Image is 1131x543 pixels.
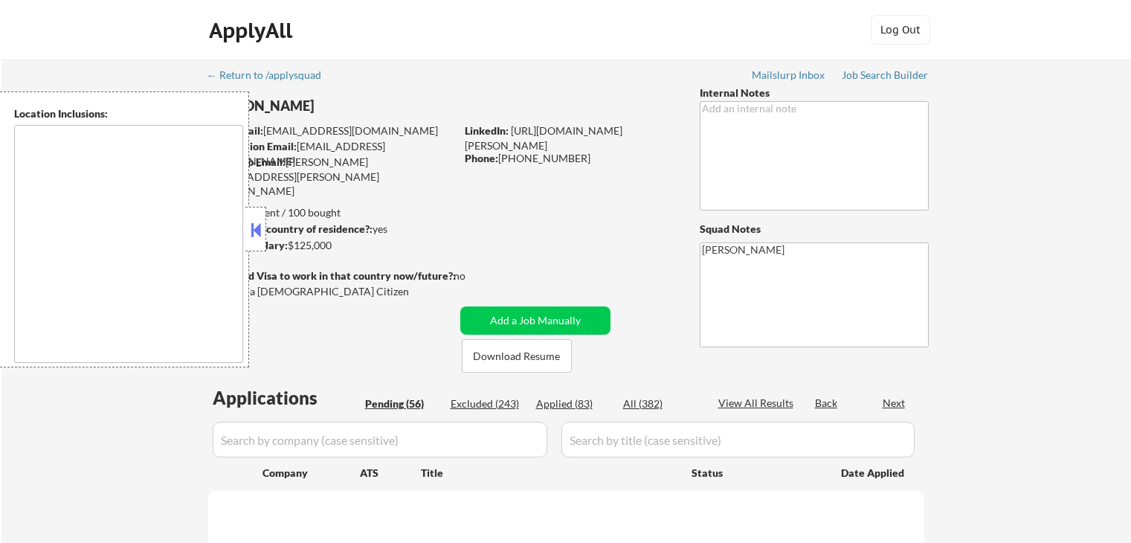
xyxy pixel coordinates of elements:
[262,466,360,481] div: Company
[207,222,373,235] strong: Can work in country of residence?:
[360,466,421,481] div: ATS
[871,15,930,45] button: Log Out
[213,422,547,457] input: Search by company (case sensitive)
[208,155,455,199] div: [PERSON_NAME][EMAIL_ADDRESS][PERSON_NAME][DOMAIN_NAME]
[207,205,455,220] div: 83 sent / 100 bought
[14,106,243,121] div: Location Inclusions:
[465,151,675,166] div: [PHONE_NUMBER]
[207,69,335,84] a: ← Return to /applysquad
[208,284,460,299] div: Yes, I am a [DEMOGRAPHIC_DATA] Citizen
[700,86,929,100] div: Internal Notes
[365,396,439,411] div: Pending (56)
[465,124,622,152] a: [URL][DOMAIN_NAME][PERSON_NAME]
[692,459,819,486] div: Status
[207,238,455,253] div: $125,000
[561,422,915,457] input: Search by title (case sensitive)
[421,466,677,481] div: Title
[465,152,498,164] strong: Phone:
[752,69,826,84] a: Mailslurp Inbox
[700,222,929,237] div: Squad Notes
[208,269,456,282] strong: Will need Visa to work in that country now/future?:
[465,124,509,137] strong: LinkedIn:
[623,396,697,411] div: All (382)
[883,396,906,411] div: Next
[718,396,798,411] div: View All Results
[209,18,297,43] div: ApplyAll
[208,97,514,115] div: [PERSON_NAME]
[842,70,929,80] div: Job Search Builder
[460,306,610,335] button: Add a Job Manually
[536,396,610,411] div: Applied (83)
[462,339,572,373] button: Download Resume
[752,70,826,80] div: Mailslurp Inbox
[451,396,525,411] div: Excluded (243)
[454,269,496,283] div: no
[213,389,360,407] div: Applications
[207,222,451,237] div: yes
[207,70,335,80] div: ← Return to /applysquad
[209,123,455,138] div: [EMAIL_ADDRESS][DOMAIN_NAME]
[815,396,839,411] div: Back
[209,139,455,168] div: [EMAIL_ADDRESS][DOMAIN_NAME]
[841,466,906,481] div: Date Applied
